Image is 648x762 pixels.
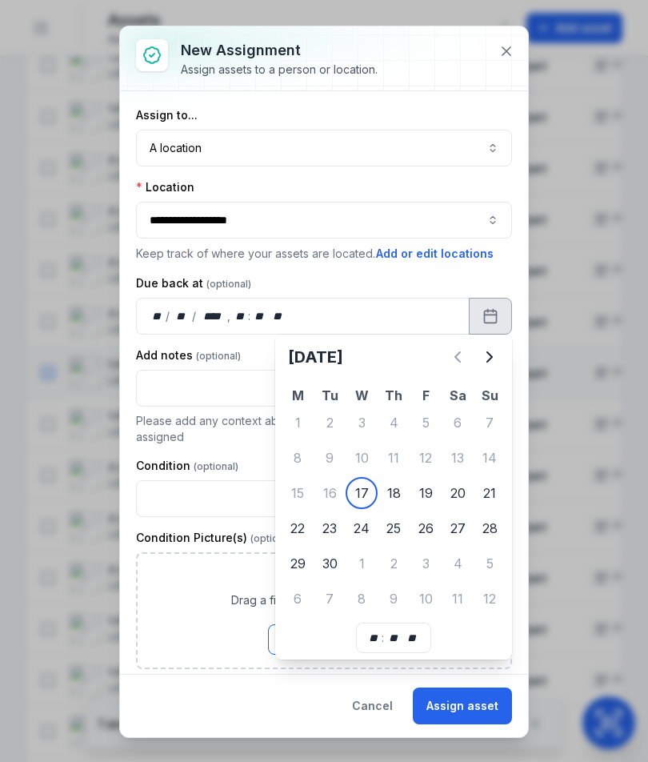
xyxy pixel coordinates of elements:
[136,413,512,445] p: Please add any context about the job / purpose of the assets being assigned
[474,477,506,509] div: 21
[410,583,442,615] div: 10
[386,630,402,646] div: minute,
[378,442,410,474] div: 11
[314,407,346,439] div: 2
[282,512,314,544] div: 22
[231,592,418,608] span: Drag a file here, or click to browse.
[314,547,346,580] div: Tuesday 30 September 2025
[282,341,506,616] div: September 2025
[474,407,506,439] div: Sunday 7 September 2025
[282,583,314,615] div: 6
[282,547,314,580] div: 29
[136,347,241,363] label: Add notes
[346,547,378,580] div: 1
[378,583,410,615] div: 9
[270,308,287,324] div: am/pm,
[378,547,410,580] div: 2
[282,386,506,616] table: September 2025
[181,62,378,78] div: Assign assets to a person or location.
[227,308,232,324] div: ,
[442,386,474,405] th: Sa
[442,341,474,373] button: Previous
[314,477,346,509] div: Tuesday 16 September 2025
[136,275,251,291] label: Due back at
[346,583,378,615] div: Wednesday 8 October 2025
[474,341,506,373] button: Next
[474,477,506,509] div: Sunday 21 September 2025
[474,386,506,405] th: Su
[474,407,506,439] div: 7
[282,407,314,439] div: 1
[338,688,406,724] button: Cancel
[282,442,314,474] div: 8
[314,442,346,474] div: 9
[136,107,198,123] label: Assign to...
[346,407,378,439] div: Wednesday 3 September 2025
[378,477,410,509] div: 18
[314,583,346,615] div: Tuesday 7 October 2025
[346,386,378,405] th: W
[282,341,506,653] div: Calendar
[282,547,314,580] div: Monday 29 September 2025
[314,442,346,474] div: Tuesday 9 September 2025
[268,624,380,655] button: Browse Files
[378,477,410,509] div: Thursday 18 September 2025
[410,386,442,405] th: F
[346,407,378,439] div: 3
[282,386,314,405] th: M
[252,308,268,324] div: minute,
[474,442,506,474] div: Sunday 14 September 2025
[410,442,442,474] div: Friday 12 September 2025
[346,512,378,544] div: 24
[469,298,512,335] button: Calendar
[410,442,442,474] div: 12
[314,512,346,544] div: 23
[474,512,506,544] div: 28
[171,308,193,324] div: month,
[366,630,382,646] div: hour,
[410,407,442,439] div: Friday 5 September 2025
[314,477,346,509] div: 16
[442,547,474,580] div: 4
[136,245,512,263] p: Keep track of where your assets are located.
[442,583,474,615] div: 11
[442,442,474,474] div: 13
[314,386,346,405] th: Tu
[474,547,506,580] div: 5
[474,512,506,544] div: Sunday 28 September 2025
[378,386,410,405] th: Th
[181,39,378,62] h3: New assignment
[382,630,386,646] div: :
[166,308,171,324] div: /
[442,512,474,544] div: Saturday 27 September 2025
[442,547,474,580] div: Saturday 4 October 2025
[474,583,506,615] div: 12
[282,512,314,544] div: Monday 22 September 2025
[378,547,410,580] div: Thursday 2 October 2025
[314,547,346,580] div: 30
[232,308,248,324] div: hour,
[378,512,410,544] div: Thursday 25 September 2025
[442,583,474,615] div: Saturday 11 October 2025
[192,308,198,324] div: /
[378,442,410,474] div: Thursday 11 September 2025
[282,477,314,509] div: 15
[346,477,378,509] div: Today, Wednesday 17 September 2025, First available date
[378,407,410,439] div: Thursday 4 September 2025
[474,547,506,580] div: Sunday 5 October 2025
[442,512,474,544] div: 27
[136,530,295,546] label: Condition Picture(s)
[346,442,378,474] div: Wednesday 10 September 2025
[442,477,474,509] div: 20
[288,346,442,368] h2: [DATE]
[346,477,378,509] div: 17
[346,583,378,615] div: 8
[410,512,442,544] div: Friday 26 September 2025
[314,407,346,439] div: Tuesday 2 September 2025
[136,458,238,474] label: Condition
[282,407,314,439] div: Monday 1 September 2025
[378,512,410,544] div: 25
[248,308,252,324] div: :
[442,407,474,439] div: Saturday 6 September 2025
[442,477,474,509] div: Saturday 20 September 2025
